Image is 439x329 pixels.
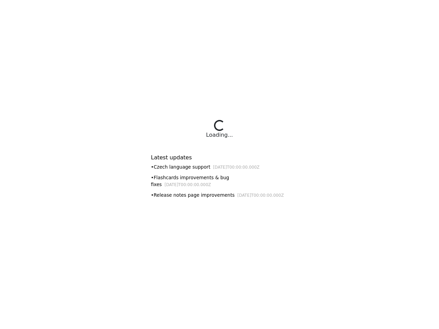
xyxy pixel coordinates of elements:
[237,193,284,198] small: [DATE]T00:00:00.000Z
[165,182,211,187] small: [DATE]T00:00:00.000Z
[213,165,260,170] small: [DATE]T00:00:00.000Z
[151,174,288,188] div: • Flashcards improvements & bug fixes
[151,192,288,199] div: • Release notes page improvements
[206,131,233,139] div: Loading...
[151,154,288,161] h6: Latest updates
[151,163,288,171] div: • Czech language support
